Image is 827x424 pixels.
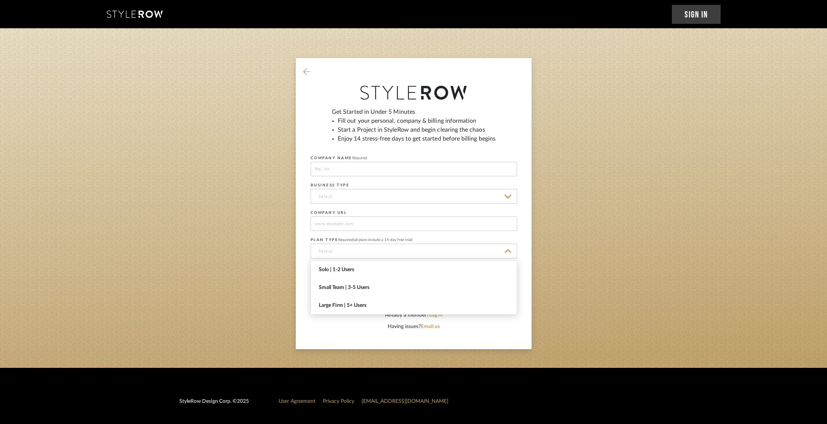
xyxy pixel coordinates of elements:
a: User Agreement [279,399,315,404]
label: PLAN TYPE [311,238,413,242]
div: Already a member? [311,311,517,319]
input: Select [311,189,517,204]
input: Me, Inc. [311,162,517,176]
input: Select [311,244,517,258]
span: (all plans include a 14-day free trial) [353,238,413,242]
span: Large Firm | 5+ Users [319,302,511,309]
span: Required [352,156,367,160]
label: BUSINESS TYPE [311,183,350,187]
div: Having issues? [311,323,517,331]
button: Log in [429,311,443,319]
a: Privacy Policy [323,399,354,404]
label: COMPANY URL [311,211,347,215]
span: Small Team | 3-5 Users [319,285,511,291]
label: COMPANY NAME [311,156,367,160]
a: Sign In [672,5,721,24]
li: Start a Project in StyleRow and begin clearing the chaos [338,125,496,134]
div: Get Started in Under 5 Minutes [332,107,496,149]
input: www.example.com [311,216,517,231]
span: Required [338,238,353,242]
span: Solo | 1-2 Users [319,267,511,273]
li: Enjoy 14 stress-free days to get started before billing begins [338,134,496,143]
a: Email us [421,324,440,329]
li: Fill out your personal, company & billing information [338,116,496,125]
div: StyleRow Design Corp. ©2025 [179,398,249,411]
a: [EMAIL_ADDRESS][DOMAIN_NAME] [362,399,448,404]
